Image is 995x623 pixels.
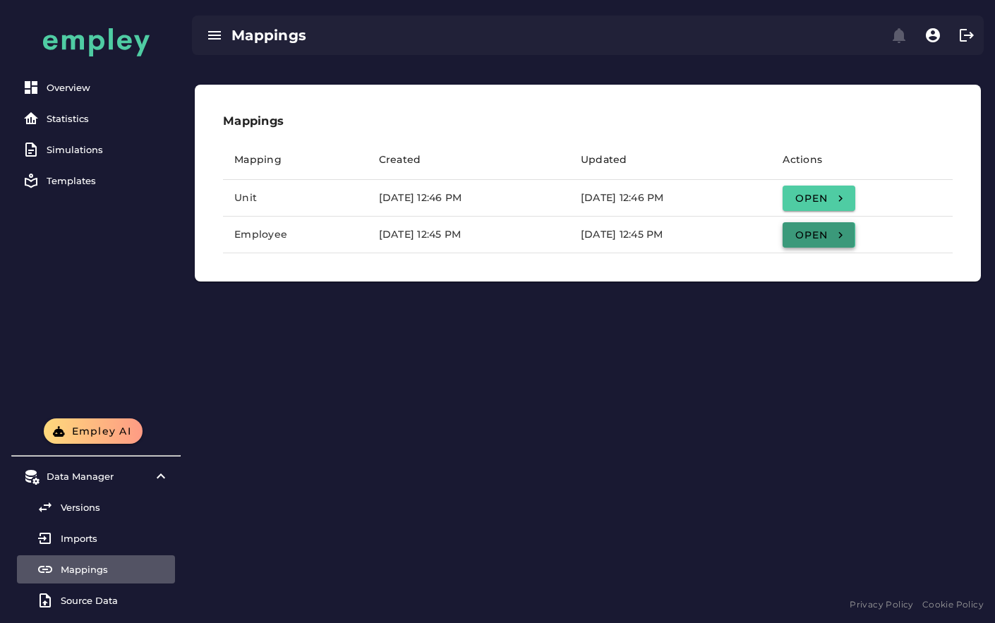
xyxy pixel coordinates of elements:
td: Employee [223,217,368,253]
div: Data Manager [47,471,145,482]
span: Open [794,192,843,205]
div: Imports [61,533,169,544]
div: Versions [61,502,169,513]
span: Empley AI [71,425,131,437]
a: Imports [17,524,175,552]
td: [DATE] 12:46 PM [569,180,771,217]
td: Unit [223,180,368,217]
div: Templates [47,175,169,186]
a: Open [783,222,855,248]
a: Cookie Policy [922,598,984,612]
div: Statistics [47,113,169,124]
a: Source Data [17,586,175,615]
th: Updated [569,140,771,180]
a: Statistics [17,104,175,133]
div: Mappings [231,25,557,45]
div: Overview [47,82,169,93]
th: Mapping [223,140,368,180]
td: [DATE] 12:45 PM [368,217,569,253]
div: Mappings [61,564,169,575]
div: Source Data [61,595,169,606]
td: [DATE] 12:45 PM [569,217,771,253]
a: Templates [17,167,175,195]
span: Open [794,229,843,241]
a: Versions [17,493,175,521]
th: Created [368,140,569,180]
h3: Mappings [223,113,953,129]
a: Simulations [17,135,175,164]
a: Open [783,186,855,211]
div: Simulations [47,144,169,155]
a: Privacy Policy [850,598,914,612]
a: Mappings [17,555,175,583]
td: [DATE] 12:46 PM [368,180,569,217]
a: Overview [17,73,175,102]
th: Actions [771,140,953,180]
button: Empley AI [44,418,143,444]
